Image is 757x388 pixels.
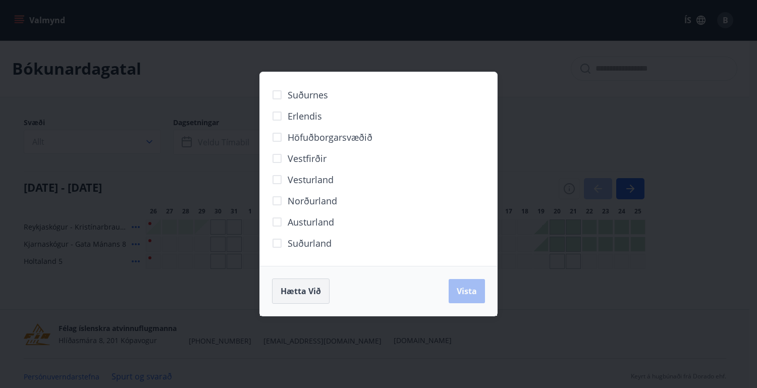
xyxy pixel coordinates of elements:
span: Austurland [288,215,334,229]
span: Höfuðborgarsvæðið [288,131,372,144]
span: Suðurland [288,237,332,250]
button: Hætta við [272,279,330,304]
span: Vestfirðir [288,152,327,165]
span: Vesturland [288,173,334,186]
span: Suðurnes [288,88,328,101]
span: Norðurland [288,194,337,207]
span: Hætta við [281,286,321,297]
span: Erlendis [288,109,322,123]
